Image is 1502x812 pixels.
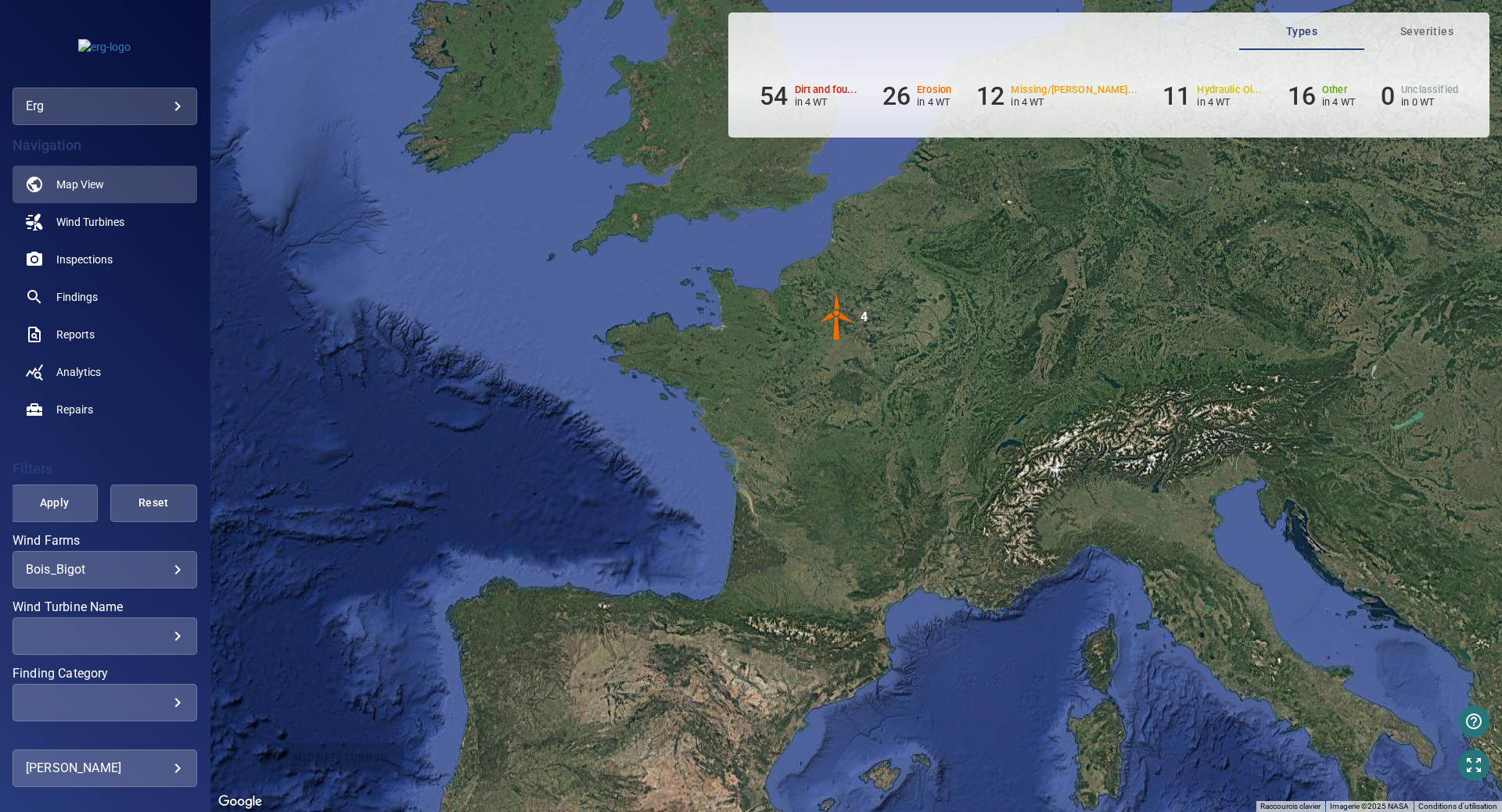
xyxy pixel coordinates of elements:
li: Unclassified [1381,81,1458,111]
div: Bois_Bigot [26,562,184,577]
h6: Hydraulic Oi... [1197,84,1262,95]
span: Imagerie ©2025 NASA [1330,802,1409,810]
a: reports noActive [13,316,197,353]
p: in 4 WT [1011,96,1137,108]
h4: Navigation [13,138,197,153]
div: Finding Category [13,684,197,721]
button: Apply [11,485,98,522]
h6: 54 [760,81,788,111]
span: Types [1249,22,1355,41]
h6: 16 [1288,81,1316,111]
a: repairs noActive [13,391,197,428]
h6: 11 [1162,81,1191,111]
h6: 0 [1381,81,1395,111]
img: erg-logo [78,39,131,55]
h6: 26 [882,81,911,111]
span: Findings [56,289,98,305]
li: Other [1288,81,1356,111]
label: Wind Farms [13,535,197,547]
span: Analytics [56,364,101,380]
p: in 4 WT [1322,96,1356,108]
label: Wind Turbine Name [13,601,197,613]
h4: Filters [13,461,197,477]
span: Reports [56,327,95,342]
a: inspections noActive [13,241,197,278]
li: Hydraulic Oil [1162,81,1263,111]
div: Wind Farms [13,551,197,588]
a: analytics noActive [13,353,197,391]
div: 4 [861,294,868,341]
img: Google [214,792,266,812]
h6: Unclassified [1401,84,1458,95]
p: in 4 WT [1197,96,1262,108]
li: Erosion [882,81,951,111]
div: Wind Turbine Name [13,617,197,655]
li: Missing/loose [976,81,1137,111]
span: Severities [1374,22,1480,41]
h6: Erosion [917,84,951,95]
div: erg [26,94,184,119]
label: Finding Category [13,667,197,680]
a: map active [13,166,197,203]
li: Dirt and fouling [760,81,857,111]
img: windFarmIconCat4.svg [814,294,861,341]
button: Reset [110,485,197,522]
h6: Dirt and fou... [795,84,857,95]
button: Raccourcis clavier [1260,801,1321,812]
gmp-advanced-marker: 4 [814,294,861,343]
a: Conditions d'utilisation (s'ouvre dans un nouvel onglet) [1418,802,1497,810]
span: Inspections [56,252,113,267]
span: Map View [56,177,104,192]
span: Wind Turbines [56,214,124,230]
div: erg [13,88,197,125]
span: Apply [31,493,78,513]
span: Reset [130,493,178,513]
h6: 12 [976,81,1004,111]
h6: Missing/[PERSON_NAME]... [1011,84,1137,95]
h6: Other [1322,84,1356,95]
a: Ouvrir cette zone dans Google Maps (dans une nouvelle fenêtre) [214,792,266,812]
a: windturbines noActive [13,203,197,241]
p: in 4 WT [795,96,857,108]
p: in 0 WT [1401,96,1458,108]
p: in 4 WT [917,96,951,108]
span: Repairs [56,402,93,417]
div: [PERSON_NAME] [26,756,184,781]
a: findings noActive [13,278,197,316]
